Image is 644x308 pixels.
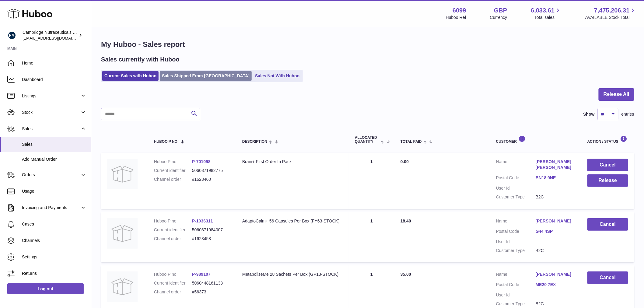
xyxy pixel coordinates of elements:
span: Settings [22,254,86,260]
span: Channels [22,238,86,243]
button: Cancel [587,271,628,284]
a: Sales Shipped From [GEOGRAPHIC_DATA] [160,71,252,81]
dd: 5060448161133 [192,280,230,286]
a: [PERSON_NAME] [PERSON_NAME] [536,159,575,170]
span: Listings [22,93,80,99]
button: Cancel [587,218,628,231]
dt: Postal Code [496,175,536,182]
span: Sales [22,126,80,132]
span: Returns [22,271,86,276]
dd: 5060371982775 [192,168,230,173]
span: entries [621,111,634,117]
dt: User Id [496,292,536,298]
button: Release All [599,88,634,101]
div: Cambridge Nutraceuticals Ltd [23,30,77,41]
td: 1 [349,153,394,209]
a: Current Sales with Huboo [102,71,159,81]
dt: Channel order [154,289,192,295]
a: 6,033.61 Total sales [531,6,562,20]
span: 6,033.61 [531,6,555,15]
span: 18.40 [401,219,411,223]
span: Huboo P no [154,140,177,144]
a: Sales Not With Huboo [253,71,302,81]
span: Stock [22,110,80,115]
a: [PERSON_NAME] [536,218,575,224]
dt: Huboo P no [154,218,192,224]
dt: Name [496,159,536,172]
a: P-989107 [192,272,211,277]
dt: Channel order [154,236,192,242]
div: MetaboliseMe 28 Sachets Per Box (GP13-STOCK) [242,271,343,277]
dt: Name [496,271,536,279]
span: Total paid [401,140,422,144]
dd: #1623460 [192,177,230,182]
div: Customer [496,135,575,144]
dt: Current identifier [154,227,192,233]
h2: Sales currently with Huboo [101,55,180,64]
dt: Customer Type [496,194,536,200]
dt: User Id [496,185,536,191]
span: Add Manual Order [22,156,86,162]
img: no-photo.jpg [107,271,138,302]
dt: Postal Code [496,282,536,289]
dd: B2C [536,301,575,307]
a: P-701098 [192,159,211,164]
span: Cases [22,221,86,227]
span: Total sales [534,15,562,20]
span: 35.00 [401,272,411,277]
span: Description [242,140,267,144]
td: 1 [349,212,394,263]
dt: Channel order [154,177,192,182]
a: 7,475,206.31 AVAILABLE Stock Total [585,6,637,20]
dt: Customer Type [496,248,536,254]
span: Home [22,60,86,66]
span: 7,475,206.31 [594,6,630,15]
dd: B2C [536,194,575,200]
strong: 6099 [453,6,466,15]
a: ME20 7EX [536,282,575,288]
span: [EMAIL_ADDRESS][DOMAIN_NAME] [23,36,89,40]
button: Cancel [587,159,628,171]
dt: Current identifier [154,280,192,286]
img: no-photo.jpg [107,159,138,189]
dt: User Id [496,239,536,245]
dt: Huboo P no [154,271,192,277]
span: Sales [22,142,86,147]
a: Log out [7,283,84,294]
span: Dashboard [22,77,86,82]
a: G44 4SP [536,229,575,234]
a: BN18 9NE [536,175,575,181]
div: Currency [490,15,507,20]
dd: 5060371984007 [192,227,230,233]
span: ALLOCATED Quantity [355,136,379,144]
button: Release [587,174,628,187]
dt: Huboo P no [154,159,192,165]
a: [PERSON_NAME] [536,271,575,277]
h1: My Huboo - Sales report [101,40,634,49]
span: Invoicing and Payments [22,205,80,211]
span: AVAILABLE Stock Total [585,15,637,20]
div: Action / Status [587,135,628,144]
dd: B2C [536,248,575,254]
dd: #1623458 [192,236,230,242]
label: Show [583,111,595,117]
div: Huboo Ref [446,15,466,20]
img: no-photo.jpg [107,218,138,249]
span: Orders [22,172,80,178]
a: P-1036311 [192,219,213,223]
dd: #56373 [192,289,230,295]
img: huboo@camnutra.com [7,31,16,40]
dt: Customer Type [496,301,536,307]
div: AdaptoCalm+ 56 Capsules Per Box (FY63-STOCK) [242,218,343,224]
div: Brain+ First Order In Pack [242,159,343,165]
span: 0.00 [401,159,409,164]
span: Usage [22,188,86,194]
strong: GBP [494,6,507,15]
dt: Current identifier [154,168,192,173]
dt: Name [496,218,536,226]
dt: Postal Code [496,229,536,236]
